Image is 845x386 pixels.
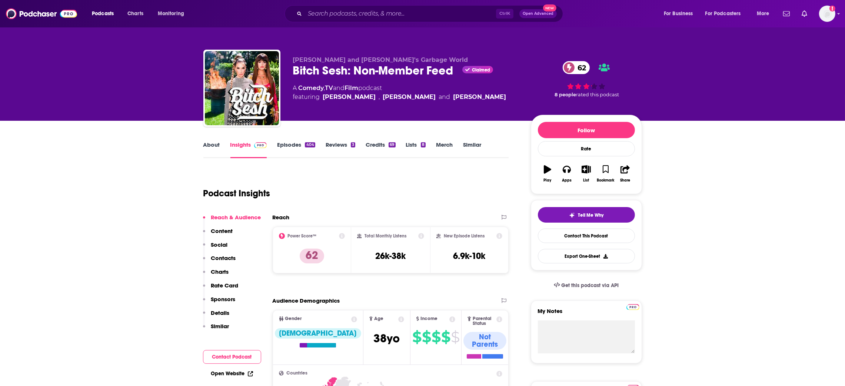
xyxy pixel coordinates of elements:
span: Countries [287,371,308,376]
a: About [203,141,220,158]
span: featuring [293,93,506,102]
img: tell me why sparkle [569,212,575,218]
input: Search podcasts, credits, & more... [305,8,496,20]
button: Similar [203,323,229,336]
span: $ [412,331,421,343]
p: Social [211,241,228,248]
button: Contact Podcast [203,350,261,364]
a: 62 [563,61,590,74]
a: Show notifications dropdown [799,7,810,20]
button: Rate Card [203,282,239,296]
a: Reviews3 [326,141,355,158]
p: Sponsors [211,296,236,303]
button: Details [203,309,230,323]
h2: Power Score™ [288,233,317,239]
a: Lists8 [406,141,426,158]
label: My Notes [538,307,635,320]
div: [DEMOGRAPHIC_DATA] [275,328,361,339]
button: Contacts [203,254,236,268]
span: Charts [127,9,143,19]
div: 3 [351,142,355,147]
h1: Podcast Insights [203,188,270,199]
a: InsightsPodchaser Pro [230,141,267,158]
button: Content [203,227,233,241]
a: Show notifications dropdown [780,7,793,20]
img: Podchaser Pro [626,304,639,310]
div: Play [543,178,551,183]
div: List [583,178,589,183]
p: Content [211,227,233,234]
div: A podcast [293,84,506,102]
span: $ [451,331,459,343]
button: Follow [538,122,635,138]
button: Sponsors [203,296,236,309]
span: Open Advanced [523,12,553,16]
div: Bookmark [597,178,614,183]
img: Podchaser Pro [254,142,267,148]
span: $ [432,331,440,343]
button: Apps [557,160,576,187]
span: Parental Status [473,316,495,326]
a: Similar [463,141,481,158]
span: Tell Me Why [578,212,603,218]
a: Merch [436,141,453,158]
h3: 6.9k-10k [453,250,486,262]
span: and [439,93,450,102]
a: Casey Wilson [323,93,376,102]
span: Get this podcast via API [561,282,619,289]
button: Export One-Sheet [538,249,635,263]
p: Rate Card [211,282,239,289]
span: Income [420,316,438,321]
a: Danielle Schneider [383,93,436,102]
button: Charts [203,268,229,282]
img: Bitch Sesh: Non-Member Feed [205,51,279,125]
span: , [324,84,325,91]
div: Search podcasts, credits, & more... [292,5,570,22]
button: List [576,160,596,187]
h3: 26k-38k [375,250,406,262]
a: Pro website [626,303,639,310]
span: Ctrl K [496,9,513,19]
span: , [379,93,380,102]
button: open menu [87,8,123,20]
div: Not Parents [463,332,506,350]
p: Charts [211,268,229,275]
span: 8 people [555,92,576,97]
a: Open Website [211,370,253,377]
a: Podchaser - Follow, Share and Rate Podcasts [6,7,77,21]
a: Comedy [299,84,324,91]
span: Monitoring [158,9,184,19]
span: Podcasts [92,9,114,19]
div: 62 8 peoplerated this podcast [531,56,642,102]
button: open menu [153,8,194,20]
p: 62 [300,249,324,263]
span: and [333,84,345,91]
div: Rate [538,141,635,156]
span: 62 [570,61,590,74]
span: $ [441,331,450,343]
div: [PERSON_NAME] [453,93,506,102]
p: Contacts [211,254,236,262]
a: TV [325,84,333,91]
span: For Business [664,9,693,19]
a: Film [345,84,359,91]
div: 69 [389,142,395,147]
div: 404 [305,142,315,147]
span: Age [374,316,383,321]
h2: Total Monthly Listens [365,233,406,239]
a: Get this podcast via API [548,276,625,295]
div: 8 [421,142,426,147]
a: Episodes404 [277,141,315,158]
p: Details [211,309,230,316]
button: open menu [659,8,702,20]
div: Apps [562,178,572,183]
span: Logged in as sydneymorris_books [819,6,835,22]
button: Reach & Audience [203,214,261,227]
svg: Add a profile image [829,6,835,11]
h2: New Episode Listens [444,233,485,239]
h2: Audience Demographics [273,297,340,304]
button: tell me why sparkleTell Me Why [538,207,635,223]
span: rated this podcast [576,92,619,97]
a: Charts [123,8,148,20]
